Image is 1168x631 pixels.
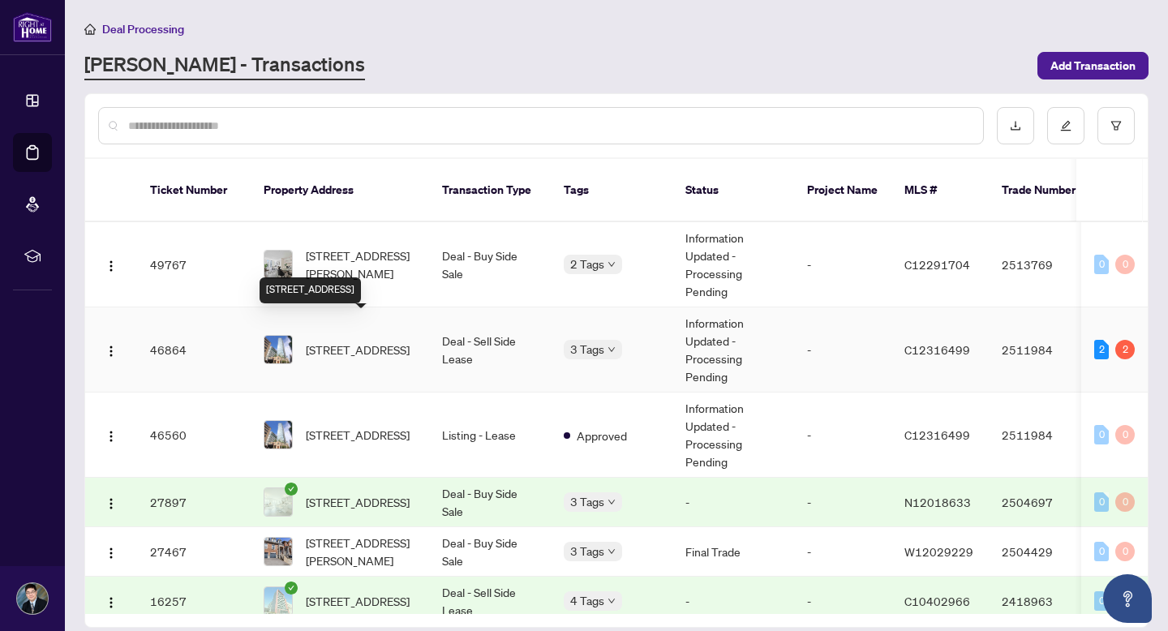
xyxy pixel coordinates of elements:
[105,547,118,560] img: Logo
[794,159,891,222] th: Project Name
[570,542,604,560] span: 3 Tags
[137,393,251,478] td: 46560
[672,307,794,393] td: Information Updated - Processing Pending
[904,495,971,509] span: N12018633
[17,583,48,614] img: Profile Icon
[429,159,551,222] th: Transaction Type
[251,159,429,222] th: Property Address
[137,478,251,527] td: 27897
[264,587,292,615] img: thumbnail-img
[306,341,410,358] span: [STREET_ADDRESS]
[608,498,616,506] span: down
[608,260,616,268] span: down
[997,107,1034,144] button: download
[1115,492,1135,512] div: 0
[608,597,616,605] span: down
[672,222,794,307] td: Information Updated - Processing Pending
[1097,107,1135,144] button: filter
[570,591,604,610] span: 4 Tags
[904,594,970,608] span: C10402966
[1094,425,1109,444] div: 0
[84,24,96,35] span: home
[989,527,1102,577] td: 2504429
[306,534,416,569] span: [STREET_ADDRESS][PERSON_NAME]
[137,527,251,577] td: 27467
[989,393,1102,478] td: 2511984
[98,588,124,614] button: Logo
[794,478,891,527] td: -
[98,251,124,277] button: Logo
[264,251,292,278] img: thumbnail-img
[260,277,361,303] div: [STREET_ADDRESS]
[672,527,794,577] td: Final Trade
[1110,120,1122,131] span: filter
[989,478,1102,527] td: 2504697
[285,483,298,496] span: check-circle
[429,222,551,307] td: Deal - Buy Side Sale
[105,345,118,358] img: Logo
[98,337,124,363] button: Logo
[794,307,891,393] td: -
[13,12,52,42] img: logo
[891,159,989,222] th: MLS #
[1037,52,1149,79] button: Add Transaction
[608,547,616,556] span: down
[105,430,118,443] img: Logo
[137,307,251,393] td: 46864
[429,307,551,393] td: Deal - Sell Side Lease
[264,421,292,449] img: thumbnail-img
[306,247,416,282] span: [STREET_ADDRESS][PERSON_NAME]
[570,340,604,358] span: 3 Tags
[429,393,551,478] td: Listing - Lease
[306,592,410,610] span: [STREET_ADDRESS]
[570,255,604,273] span: 2 Tags
[672,577,794,626] td: -
[429,478,551,527] td: Deal - Buy Side Sale
[570,492,604,511] span: 3 Tags
[1115,255,1135,274] div: 0
[672,159,794,222] th: Status
[904,427,970,442] span: C12316499
[285,582,298,595] span: check-circle
[98,539,124,564] button: Logo
[672,393,794,478] td: Information Updated - Processing Pending
[989,159,1102,222] th: Trade Number
[306,493,410,511] span: [STREET_ADDRESS]
[1115,340,1135,359] div: 2
[1010,120,1021,131] span: download
[1094,340,1109,359] div: 2
[1094,492,1109,512] div: 0
[794,577,891,626] td: -
[1047,107,1084,144] button: edit
[577,427,627,444] span: Approved
[1115,425,1135,444] div: 0
[84,51,365,80] a: [PERSON_NAME] - Transactions
[306,426,410,444] span: [STREET_ADDRESS]
[794,393,891,478] td: -
[429,577,551,626] td: Deal - Sell Side Lease
[904,257,970,272] span: C12291704
[137,222,251,307] td: 49767
[904,544,973,559] span: W12029229
[1115,542,1135,561] div: 0
[105,497,118,510] img: Logo
[672,478,794,527] td: -
[1060,120,1071,131] span: edit
[1094,542,1109,561] div: 0
[551,159,672,222] th: Tags
[105,260,118,273] img: Logo
[1050,53,1136,79] span: Add Transaction
[429,527,551,577] td: Deal - Buy Side Sale
[98,489,124,515] button: Logo
[105,596,118,609] img: Logo
[264,336,292,363] img: thumbnail-img
[1103,574,1152,623] button: Open asap
[904,342,970,357] span: C12316499
[137,159,251,222] th: Ticket Number
[989,577,1102,626] td: 2418963
[989,222,1102,307] td: 2513769
[98,422,124,448] button: Logo
[1094,591,1109,611] div: 0
[794,527,891,577] td: -
[102,22,184,36] span: Deal Processing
